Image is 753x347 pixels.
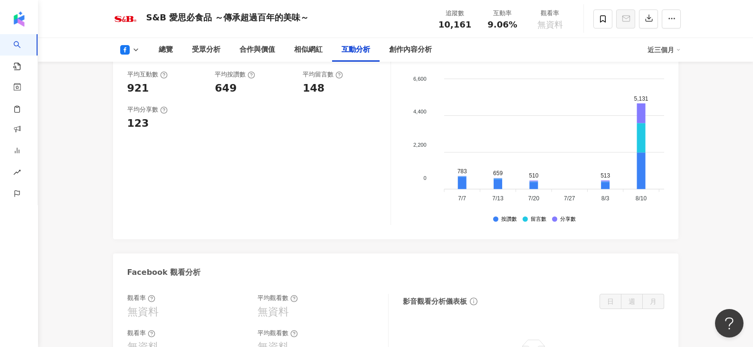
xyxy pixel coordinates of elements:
[127,81,149,96] div: 921
[159,44,173,56] div: 總覽
[215,81,237,96] div: 649
[146,11,309,23] div: S&B 愛思必食品 ～傳承超過百年的美味～
[528,196,540,202] tspan: 7/20
[437,9,473,18] div: 追蹤數
[257,294,298,302] div: 平均觀看數
[629,298,635,305] span: 週
[650,298,657,305] span: 月
[127,70,168,79] div: 平均互動數
[468,296,479,307] span: info-circle
[13,34,32,71] a: search
[257,305,289,319] div: 無資料
[607,298,614,305] span: 日
[560,216,576,223] div: 分享數
[303,70,343,79] div: 平均留言數
[601,196,610,202] tspan: 8/3
[11,11,27,27] img: logo icon
[239,44,275,56] div: 合作與價值
[127,105,168,114] div: 平均分享數
[111,5,139,33] img: KOL Avatar
[458,196,466,202] tspan: 7/7
[215,70,255,79] div: 平均按讚數
[127,116,149,131] div: 123
[413,109,427,115] tspan: 4,400
[531,216,546,223] div: 留言數
[13,163,21,184] span: rise
[127,329,155,338] div: 觀看率
[485,9,521,18] div: 互動率
[342,44,370,56] div: 互動分析
[487,20,517,29] span: 9.06%
[303,81,324,96] div: 148
[501,216,517,223] div: 按讚數
[438,19,471,29] span: 10,161
[294,44,323,56] div: 相似網紅
[257,329,298,338] div: 平均觀看數
[715,309,743,338] iframe: Help Scout Beacon - Open
[636,196,647,202] tspan: 8/10
[564,196,575,202] tspan: 7/27
[537,20,563,29] span: 無資料
[423,175,426,181] tspan: 0
[127,294,155,302] div: 觀看率
[127,267,201,278] div: Facebook 觀看分析
[413,142,427,148] tspan: 2,200
[413,76,427,82] tspan: 6,600
[127,305,159,319] div: 無資料
[403,297,467,307] div: 影音觀看分析儀表板
[532,9,568,18] div: 觀看率
[192,44,220,56] div: 受眾分析
[389,44,432,56] div: 創作內容分析
[492,196,504,202] tspan: 7/13
[648,42,681,57] div: 近三個月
